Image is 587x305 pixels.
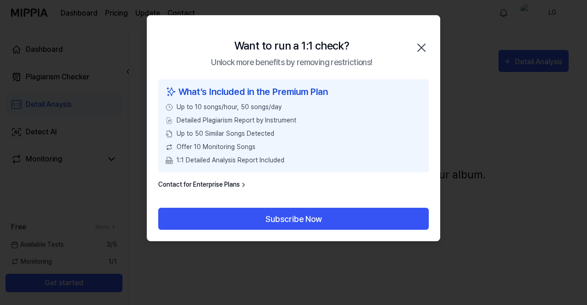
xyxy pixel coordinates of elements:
[177,142,255,152] span: Offer 10 Monitoring Songs
[158,180,247,189] a: Contact for Enterprise Plans
[166,85,421,99] div: What’s Included in the Premium Plan
[166,85,177,99] img: sparkles icon
[177,116,296,125] span: Detailed Plagiarism Report by Instrument
[177,102,282,112] span: Up to 10 songs/hour, 50 songs/day
[177,155,284,165] span: 1:1 Detailed Analysis Report Included
[234,38,349,54] div: Want to run a 1:1 check?
[177,129,274,139] span: Up to 50 Similar Songs Detected
[166,157,173,164] img: PDF Download
[158,208,429,230] button: Subscribe Now
[211,56,372,68] div: Unlock more benefits by removing restrictions!
[166,117,173,124] img: File Select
